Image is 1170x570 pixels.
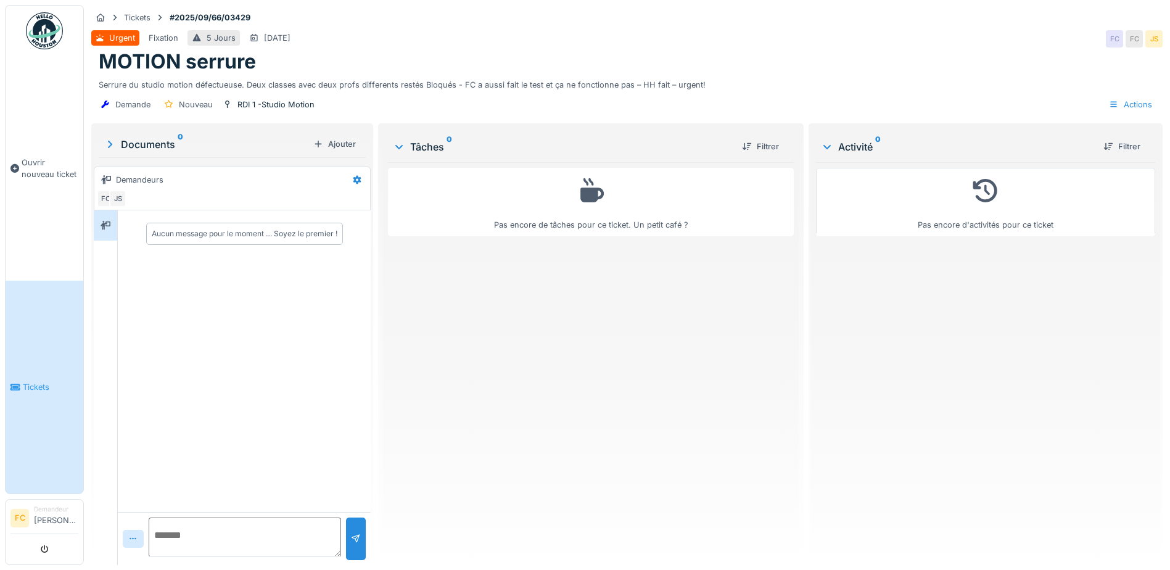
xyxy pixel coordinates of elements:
div: Urgent [109,32,135,44]
div: Tâches [393,139,732,154]
div: 5 Jours [207,32,236,44]
div: Ajouter [308,136,361,152]
a: Tickets [6,281,83,494]
li: [PERSON_NAME] [34,505,78,531]
div: Pas encore de tâches pour ce ticket. Un petit café ? [396,173,786,231]
div: Nouveau [179,99,213,110]
div: Demandeurs [116,174,163,186]
div: Activité [821,139,1094,154]
div: [DATE] [264,32,290,44]
span: Ouvrir nouveau ticket [22,157,78,180]
div: Filtrer [1098,138,1145,155]
li: FC [10,509,29,527]
div: FC [97,190,114,207]
div: Filtrer [737,138,784,155]
div: JS [1145,30,1163,47]
div: RDI 1 -Studio Motion [237,99,315,110]
a: FC Demandeur[PERSON_NAME] [10,505,78,534]
strong: #2025/09/66/03429 [165,12,255,23]
div: Documents [104,137,308,152]
div: FC [1106,30,1123,47]
span: Tickets [23,381,78,393]
div: Demande [115,99,150,110]
sup: 0 [178,137,183,152]
img: Badge_color-CXgf-gQk.svg [26,12,63,49]
a: Ouvrir nouveau ticket [6,56,83,281]
sup: 0 [447,139,452,154]
sup: 0 [875,139,881,154]
div: JS [109,190,126,207]
div: Fixation [149,32,178,44]
div: Serrure du studio motion défectueuse. Deux classes avec deux profs differents restés Bloqués - FC... [99,74,1155,91]
div: Tickets [124,12,150,23]
h1: MOTION serrure [99,50,256,73]
div: Pas encore d'activités pour ce ticket [824,173,1147,231]
div: Aucun message pour le moment … Soyez le premier ! [152,228,337,239]
div: FC [1126,30,1143,47]
div: Actions [1103,96,1158,114]
div: Demandeur [34,505,78,514]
